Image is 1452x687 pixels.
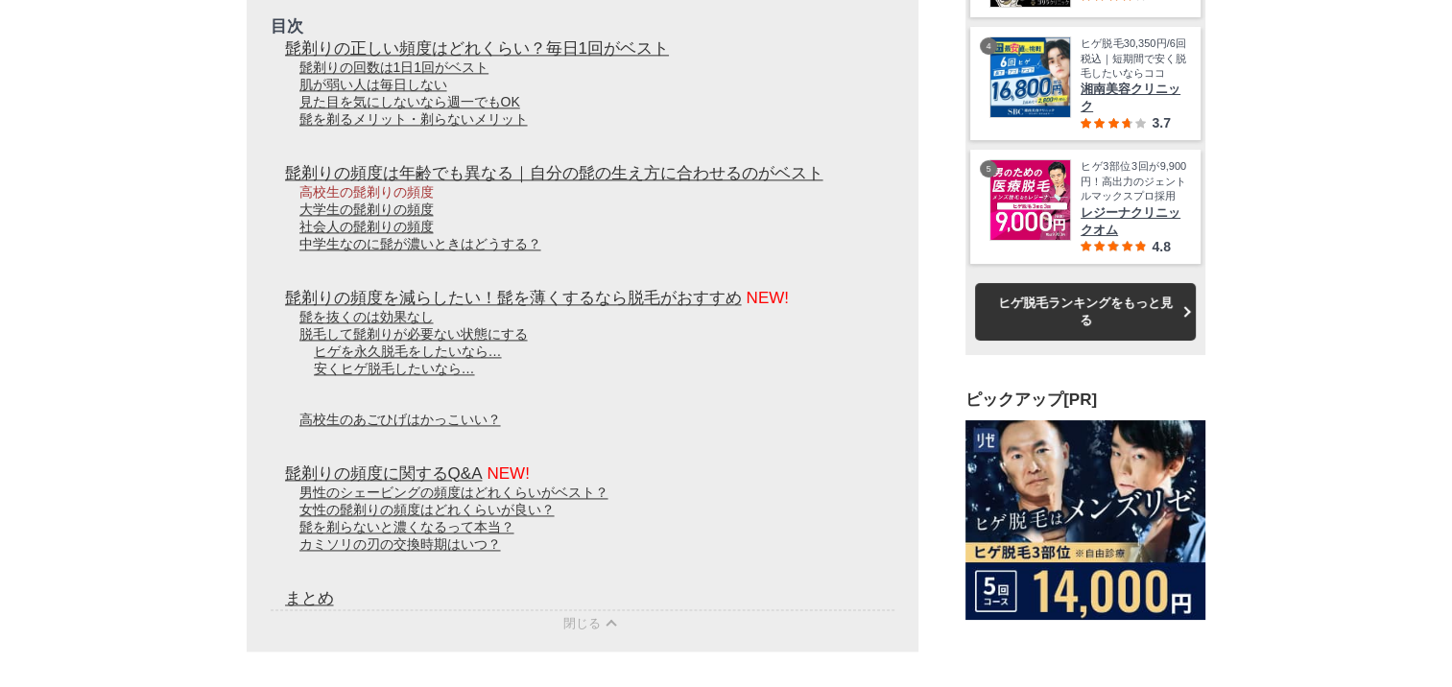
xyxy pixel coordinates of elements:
[965,389,1205,411] h3: ピックアップ[PR]
[299,77,447,92] a: 肌が弱い人は毎日しない
[975,282,1196,340] a: ヒゲ脱毛ランキングをもっと見る
[299,236,541,251] a: 中学生なのに髭が濃いときはどうする？
[285,289,789,307] a: 髭剃りの頻度を減らしたい！髭を薄くするなら脱毛がおすすめ
[299,59,489,75] a: 髭剃りの回数は1日1回がベスト
[1081,203,1186,238] span: レジーナクリニックオム
[989,36,1186,130] a: 最安値に挑戦！湘南美容クリニック ヒゲ脱毛30,350円/6回税込｜短期間で安く脱毛したいならココ 湘南美容クリニック 3.7
[299,309,434,324] a: 髭を抜くのは効果なし
[299,536,501,552] a: カミソリの刃の交換時期はいつ？
[299,219,434,234] a: 社会人の髭剃りの頻度
[990,160,1070,240] img: レジーナクリニックオム
[299,111,528,127] a: 髭を剃るメリット・剃らないメリット
[1081,36,1186,81] span: ヒゲ脱毛30,350円/6回税込｜短期間で安く脱毛したいならココ
[299,184,434,200] a: 高校生の髭剃りの頻度
[1081,81,1186,115] span: 湘南美容クリニック
[1081,159,1186,203] span: ヒゲ3部位3回が9,900円！高出力のジェントルマックスプロ採用
[314,343,502,359] a: ヒゲを永久脱毛をしたいなら…
[299,485,608,500] a: 男性のシェービングの頻度はどれくらいがベスト？
[299,502,555,517] a: 女性の髭剃りの頻度はどれくらいが良い？
[1152,238,1170,253] span: 4.8
[285,589,339,607] a: まとめ
[299,412,501,427] a: 高校生のあごひげはかっこいい？
[271,15,894,37] p: 目次
[299,326,528,342] a: 脱毛して髭剃りが必要ない状態にする
[990,37,1070,117] img: 最安値に挑戦！湘南美容クリニック
[989,159,1186,253] a: レジーナクリニックオム ヒゲ3部位3回が9,900円！高出力のジェントルマックスプロ採用 レジーナクリニックオム 4.8
[299,94,520,109] a: 見た目を気にしないなら週一でもOK
[563,616,601,630] span: 閉じる
[285,164,823,182] a: 髭剃りの頻度は年齢でも異なる｜自分の髭の生え方に合わせるのがベスト
[1152,115,1170,130] span: 3.7
[299,519,514,534] a: 髭を剃らないと濃くなるって本当？
[299,201,434,217] a: 大学生の髭剃りの頻度
[285,39,669,58] a: 髭剃りの正しい頻度はどれくらい？毎日1回がベスト
[285,464,530,483] a: 髭剃りの頻度に関するQ&A
[965,420,1205,620] img: ヒゲ脱毛はメンズリゼ
[314,361,475,376] a: 安くヒゲ脱毛したいなら…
